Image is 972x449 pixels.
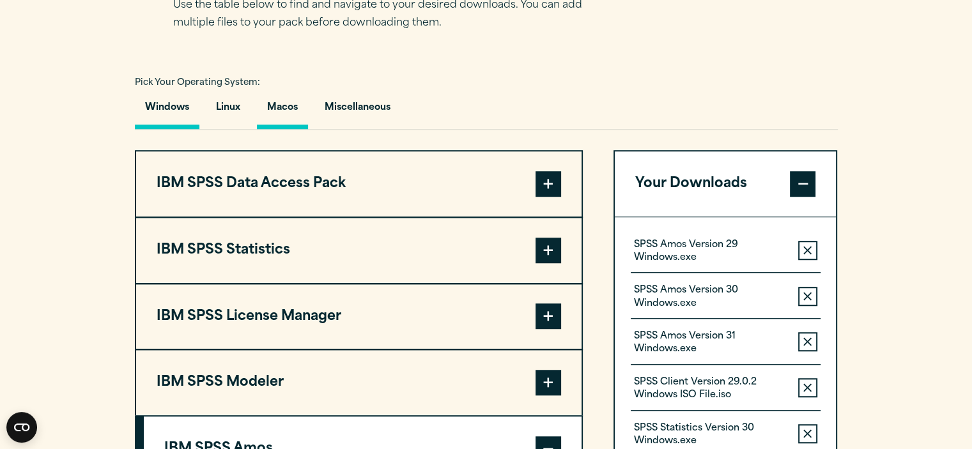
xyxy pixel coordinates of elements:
button: Open CMP widget [6,412,37,443]
button: Your Downloads [615,151,837,217]
button: IBM SPSS License Manager [136,284,582,349]
button: IBM SPSS Statistics [136,218,582,283]
p: SPSS Amos Version 31 Windows.exe [634,330,788,356]
button: IBM SPSS Data Access Pack [136,151,582,217]
span: Pick Your Operating System: [135,79,260,87]
button: IBM SPSS Modeler [136,350,582,415]
button: Linux [206,93,251,129]
p: SPSS Amos Version 30 Windows.exe [634,284,788,310]
button: Windows [135,93,199,129]
p: SPSS Statistics Version 30 Windows.exe [634,422,788,448]
p: SPSS Amos Version 29 Windows.exe [634,239,788,264]
button: Macos [257,93,308,129]
p: SPSS Client Version 29.0.2 Windows ISO File.iso [634,376,788,402]
button: Miscellaneous [314,93,401,129]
